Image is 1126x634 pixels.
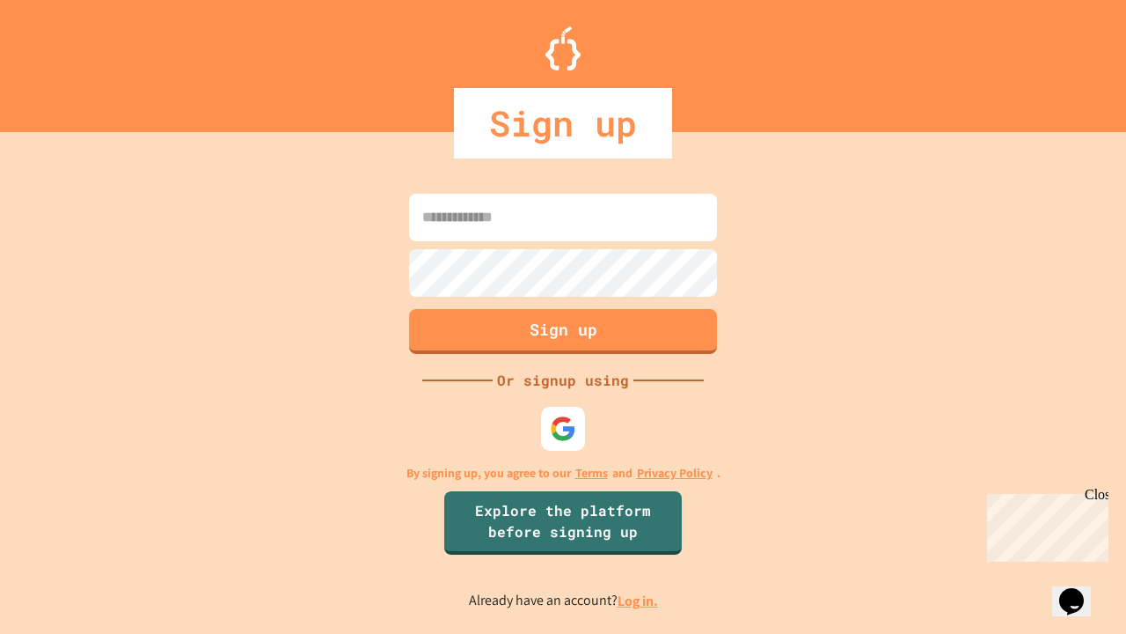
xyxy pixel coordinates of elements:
[637,464,713,483] a: Privacy Policy
[550,416,576,442] img: google-icon.svg
[1052,564,1108,616] iframe: chat widget
[7,7,121,112] div: Chat with us now!Close
[575,464,608,483] a: Terms
[493,370,633,391] div: Or signup using
[444,491,682,555] a: Explore the platform before signing up
[618,592,658,610] a: Log in.
[406,464,720,483] p: By signing up, you agree to our and .
[409,309,717,354] button: Sign up
[454,88,672,158] div: Sign up
[980,487,1108,562] iframe: chat widget
[469,590,658,612] p: Already have an account?
[545,26,581,70] img: Logo.svg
